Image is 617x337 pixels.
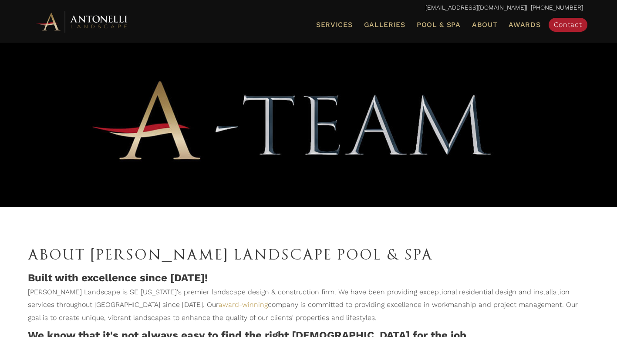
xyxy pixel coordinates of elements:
span: Pool & Spa [417,20,461,29]
span: Contact [554,20,582,29]
p: [PERSON_NAME] Landscape is SE [US_STATE]'s premier landscape design & construction firm. We have ... [28,286,590,329]
p: | [PHONE_NUMBER] [34,2,583,13]
a: award-winning [219,300,268,309]
a: Awards [505,19,544,30]
h4: Built with excellence since [DATE]! [28,271,590,286]
span: Galleries [364,20,405,29]
img: Antonelli Horizontal Logo [34,10,130,34]
span: About [472,21,498,28]
h1: About [PERSON_NAME] Landscape Pool & Spa [28,242,590,266]
a: About [469,19,501,30]
a: Contact [549,18,587,32]
span: Awards [509,20,540,29]
a: [EMAIL_ADDRESS][DOMAIN_NAME] [425,4,526,11]
a: Pool & Spa [413,19,464,30]
span: Services [316,21,353,28]
a: Services [313,19,356,30]
a: Galleries [361,19,409,30]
